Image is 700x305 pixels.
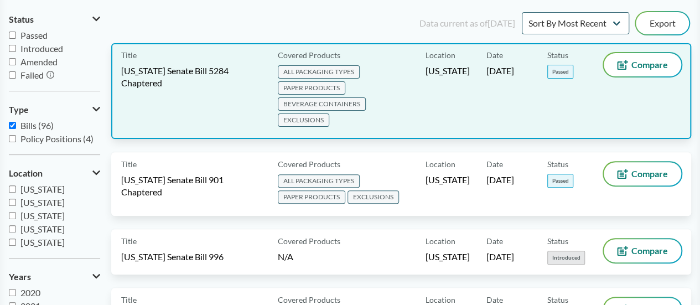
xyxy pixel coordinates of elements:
[486,158,503,170] span: Date
[20,30,48,40] span: Passed
[9,45,16,52] input: Introduced
[278,49,340,61] span: Covered Products
[9,105,29,115] span: Type
[631,246,668,255] span: Compare
[278,174,360,188] span: ALL PACKAGING TYPES
[631,169,668,178] span: Compare
[9,164,100,183] button: Location
[20,133,94,144] span: Policy Positions (4)
[604,53,681,76] button: Compare
[9,58,16,65] input: Amended
[547,174,573,188] span: Passed
[9,32,16,39] input: Passed
[426,251,470,263] span: [US_STATE]
[426,158,455,170] span: Location
[631,60,668,69] span: Compare
[9,239,16,246] input: [US_STATE]
[636,12,689,34] button: Export
[604,239,681,262] button: Compare
[278,190,345,204] span: PAPER PRODUCTS
[20,43,63,54] span: Introduced
[426,65,470,77] span: [US_STATE]
[278,65,360,79] span: ALL PACKAGING TYPES
[278,235,340,247] span: Covered Products
[278,97,366,111] span: BEVERAGE CONTAINERS
[278,251,293,262] span: N/A
[348,190,399,204] span: EXCLUSIONS
[121,251,224,263] span: [US_STATE] Senate Bill 996
[121,235,137,247] span: Title
[121,174,265,198] span: [US_STATE] Senate Bill 901 Chaptered
[426,174,470,186] span: [US_STATE]
[9,71,16,79] input: Failed
[9,135,16,142] input: Policy Positions (4)
[547,158,568,170] span: Status
[20,210,65,221] span: [US_STATE]
[547,65,573,79] span: Passed
[20,287,40,298] span: 2020
[20,56,58,67] span: Amended
[486,65,514,77] span: [DATE]
[121,158,137,170] span: Title
[20,184,65,194] span: [US_STATE]
[278,113,329,127] span: EXCLUSIONS
[9,100,100,119] button: Type
[9,122,16,129] input: Bills (96)
[20,224,65,234] span: [US_STATE]
[9,10,100,29] button: Status
[121,49,137,61] span: Title
[9,168,43,178] span: Location
[547,49,568,61] span: Status
[278,81,345,95] span: PAPER PRODUCTS
[604,162,681,185] button: Compare
[20,237,65,247] span: [US_STATE]
[547,235,568,247] span: Status
[20,120,54,131] span: Bills (96)
[20,197,65,208] span: [US_STATE]
[9,14,34,24] span: Status
[9,225,16,232] input: [US_STATE]
[278,158,340,170] span: Covered Products
[9,199,16,206] input: [US_STATE]
[426,49,455,61] span: Location
[426,235,455,247] span: Location
[9,289,16,296] input: 2020
[419,17,515,30] div: Data current as of [DATE]
[9,185,16,193] input: [US_STATE]
[121,65,265,89] span: [US_STATE] Senate Bill 5284 Chaptered
[486,174,514,186] span: [DATE]
[486,49,503,61] span: Date
[486,235,503,247] span: Date
[20,70,44,80] span: Failed
[9,212,16,219] input: [US_STATE]
[547,251,585,265] span: Introduced
[9,267,100,286] button: Years
[486,251,514,263] span: [DATE]
[9,272,31,282] span: Years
